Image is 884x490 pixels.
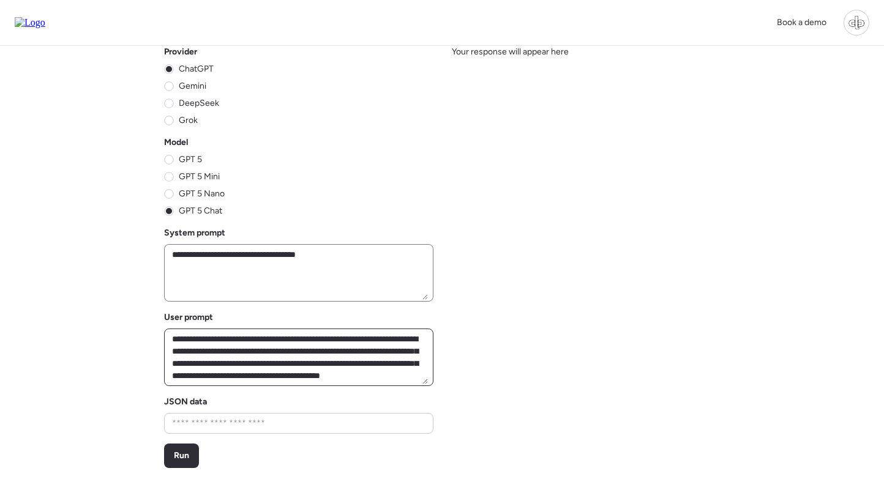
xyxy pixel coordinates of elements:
[174,450,189,462] span: Run
[164,396,207,407] label: JSON data
[179,114,198,127] span: Grok
[777,17,826,28] span: Book a demo
[179,63,214,75] span: ChatGPT
[164,46,197,58] span: Provider
[179,154,202,166] span: GPT 5
[179,188,225,200] span: GPT 5 Nano
[164,136,188,149] span: Model
[179,97,219,110] span: DeepSeek
[452,46,569,58] span: Your response will appear here
[164,228,225,238] label: System prompt
[179,205,222,217] span: GPT 5 Chat
[15,17,45,28] img: Logo
[164,312,213,322] label: User prompt
[179,80,206,92] span: Gemini
[179,171,220,183] span: GPT 5 Mini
